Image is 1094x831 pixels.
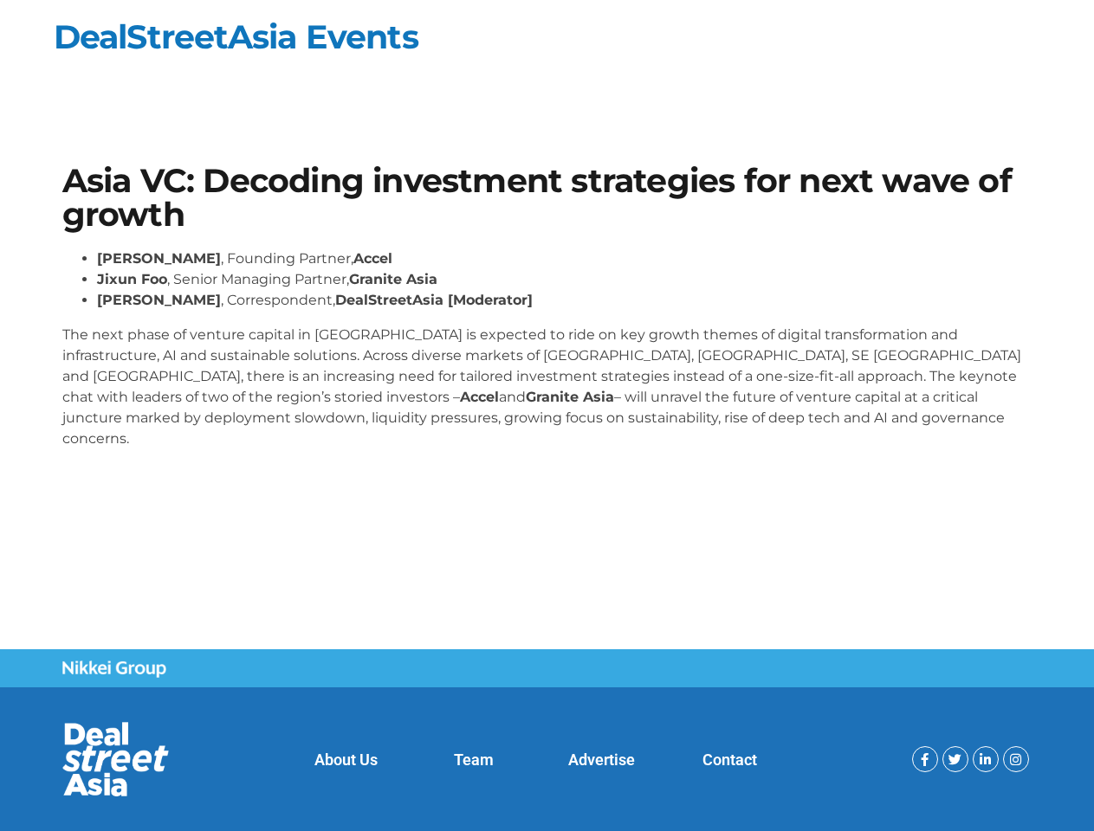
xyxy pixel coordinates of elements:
a: DealStreetAsia Events [54,16,418,57]
li: , Correspondent, [97,290,1033,311]
p: The next phase of venture capital in [GEOGRAPHIC_DATA] is expected to ride on key growth themes o... [62,325,1033,449]
strong: Accel [460,389,499,405]
img: Nikkei Group [62,660,166,678]
li: , Founding Partner, [97,248,1033,269]
a: Advertise [568,750,635,769]
li: , Senior Managing Partner, [97,269,1033,290]
strong: Granite Asia [526,389,614,405]
strong: DealStreetAsia [Moderator] [335,292,533,308]
h1: Asia VC: Decoding investment strategies for next wave of growth [62,164,1033,231]
a: Team [454,750,494,769]
strong: Accel [353,250,392,267]
strong: Jixun Foo [97,271,167,287]
a: Contact [702,750,757,769]
a: About Us [314,750,378,769]
strong: [PERSON_NAME] [97,292,221,308]
strong: Granite Asia [349,271,437,287]
strong: [PERSON_NAME] [97,250,221,267]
